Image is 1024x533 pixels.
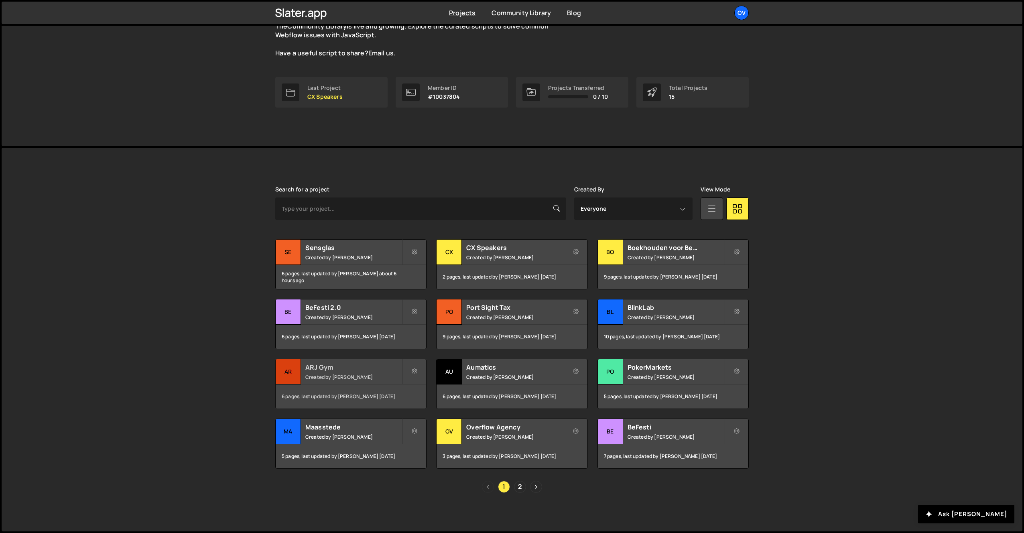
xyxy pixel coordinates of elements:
[598,384,748,409] div: 5 pages, last updated by [PERSON_NAME] [DATE]
[598,325,748,349] div: 10 pages, last updated by [PERSON_NAME] [DATE]
[918,505,1014,523] button: Ask [PERSON_NAME]
[701,186,730,193] label: View Mode
[276,240,301,265] div: Se
[466,374,563,380] small: Created by [PERSON_NAME]
[305,243,402,252] h2: Sensglas
[597,419,749,469] a: Be BeFesti Created by [PERSON_NAME] 7 pages, last updated by [PERSON_NAME] [DATE]
[428,85,460,91] div: Member ID
[628,254,724,261] small: Created by [PERSON_NAME]
[437,265,587,289] div: 2 pages, last updated by [PERSON_NAME] [DATE]
[437,419,462,444] div: Ov
[275,197,566,220] input: Type your project...
[436,359,587,409] a: Au Aumatics Created by [PERSON_NAME] 6 pages, last updated by [PERSON_NAME] [DATE]
[275,77,388,108] a: Last Project CX Speakers
[305,374,402,380] small: Created by [PERSON_NAME]
[305,433,402,440] small: Created by [PERSON_NAME]
[276,419,301,444] div: Ma
[449,8,475,17] a: Projects
[598,265,748,289] div: 9 pages, last updated by [PERSON_NAME] [DATE]
[597,359,749,409] a: Po PokerMarkets Created by [PERSON_NAME] 5 pages, last updated by [PERSON_NAME] [DATE]
[628,423,724,431] h2: BeFesti
[628,374,724,380] small: Created by [PERSON_NAME]
[567,8,581,17] a: Blog
[436,419,587,469] a: Ov Overflow Agency Created by [PERSON_NAME] 3 pages, last updated by [PERSON_NAME] [DATE]
[276,444,426,468] div: 5 pages, last updated by [PERSON_NAME] [DATE]
[466,314,563,321] small: Created by [PERSON_NAME]
[368,49,394,57] a: Email us
[530,481,542,493] a: Next page
[628,363,724,372] h2: PokerMarkets
[628,303,724,312] h2: BlinkLab
[598,419,623,444] div: Be
[436,239,587,289] a: CX CX Speakers Created by [PERSON_NAME] 2 pages, last updated by [PERSON_NAME] [DATE]
[305,314,402,321] small: Created by [PERSON_NAME]
[466,254,563,261] small: Created by [PERSON_NAME]
[276,384,426,409] div: 6 pages, last updated by [PERSON_NAME] [DATE]
[466,363,563,372] h2: Aumatics
[437,299,462,325] div: Po
[275,186,329,193] label: Search for a project
[307,94,343,100] p: CX Speakers
[598,299,623,325] div: Bl
[598,359,623,384] div: Po
[275,299,427,349] a: Be BeFesti 2.0 Created by [PERSON_NAME] 6 pages, last updated by [PERSON_NAME] [DATE]
[598,444,748,468] div: 7 pages, last updated by [PERSON_NAME] [DATE]
[276,299,301,325] div: Be
[275,22,564,58] p: The is live and growing. Explore the curated scripts to solve common Webflow issues with JavaScri...
[275,481,749,493] div: Pagination
[275,419,427,469] a: Ma Maasstede Created by [PERSON_NAME] 5 pages, last updated by [PERSON_NAME] [DATE]
[598,240,623,265] div: Bo
[593,94,608,100] span: 0 / 10
[275,239,427,289] a: Se Sensglas Created by [PERSON_NAME] 6 pages, last updated by [PERSON_NAME] about 6 hours ago
[597,239,749,289] a: Bo Boekhouden voor Beginners Created by [PERSON_NAME] 9 pages, last updated by [PERSON_NAME] [DATE]
[275,359,427,409] a: AR ARJ Gym Created by [PERSON_NAME] 6 pages, last updated by [PERSON_NAME] [DATE]
[466,303,563,312] h2: Port Sight Tax
[305,254,402,261] small: Created by [PERSON_NAME]
[437,359,462,384] div: Au
[437,240,462,265] div: CX
[305,303,402,312] h2: BeFesti 2.0
[305,423,402,431] h2: Maasstede
[492,8,551,17] a: Community Library
[628,433,724,440] small: Created by [PERSON_NAME]
[276,265,426,289] div: 6 pages, last updated by [PERSON_NAME] about 6 hours ago
[436,299,587,349] a: Po Port Sight Tax Created by [PERSON_NAME] 9 pages, last updated by [PERSON_NAME] [DATE]
[305,363,402,372] h2: ARJ Gym
[669,94,707,100] p: 15
[287,22,347,31] a: Community Library
[466,423,563,431] h2: Overflow Agency
[276,325,426,349] div: 6 pages, last updated by [PERSON_NAME] [DATE]
[276,359,301,384] div: AR
[669,85,707,91] div: Total Projects
[428,94,460,100] p: #10037804
[437,325,587,349] div: 9 pages, last updated by [PERSON_NAME] [DATE]
[514,481,526,493] a: Page 2
[628,243,724,252] h2: Boekhouden voor Beginners
[734,6,749,20] a: Ov
[437,384,587,409] div: 6 pages, last updated by [PERSON_NAME] [DATE]
[628,314,724,321] small: Created by [PERSON_NAME]
[548,85,608,91] div: Projects Transferred
[597,299,749,349] a: Bl BlinkLab Created by [PERSON_NAME] 10 pages, last updated by [PERSON_NAME] [DATE]
[307,85,343,91] div: Last Project
[466,433,563,440] small: Created by [PERSON_NAME]
[574,186,605,193] label: Created By
[437,444,587,468] div: 3 pages, last updated by [PERSON_NAME] [DATE]
[466,243,563,252] h2: CX Speakers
